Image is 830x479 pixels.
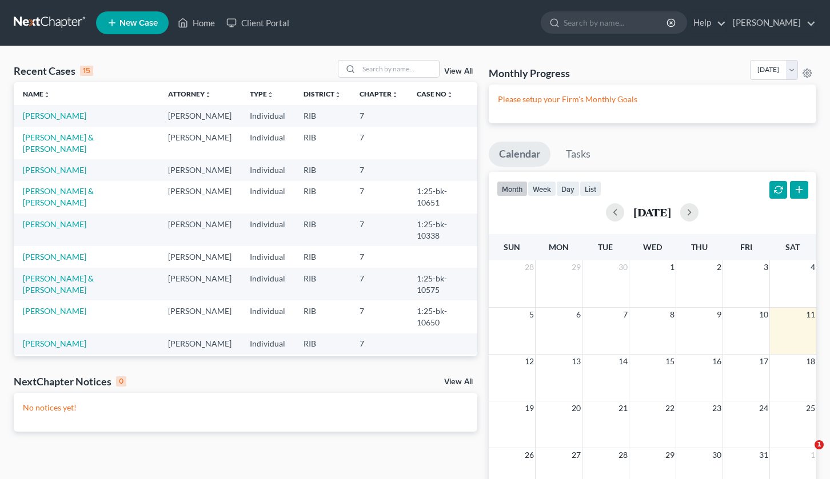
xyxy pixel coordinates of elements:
td: 7 [350,333,408,355]
td: Individual [241,355,294,376]
span: 13 [570,355,582,368]
td: 7 [350,127,408,159]
a: Typeunfold_more [250,90,274,98]
h2: [DATE] [633,206,671,218]
button: list [580,181,601,196]
span: 21 [617,401,629,415]
span: Mon [549,242,569,252]
span: 9 [716,308,723,321]
td: 7 [350,105,408,126]
td: 1:25-bk-10338 [408,214,477,246]
i: unfold_more [43,91,50,98]
td: Individual [241,333,294,355]
i: unfold_more [392,91,398,98]
input: Search by name... [359,61,439,77]
i: unfold_more [267,91,274,98]
span: 8 [669,308,676,321]
button: week [528,181,556,196]
td: [PERSON_NAME] [159,214,241,246]
a: [PERSON_NAME] & [PERSON_NAME] [23,273,94,295]
a: View All [444,67,473,75]
td: RIB [294,268,350,300]
td: [PERSON_NAME] [159,127,241,159]
span: 10 [758,308,769,321]
span: 16 [711,355,723,368]
span: 25 [805,401,816,415]
td: 1:25-bk-10650 [408,300,477,333]
button: month [497,181,528,196]
td: 7 [350,268,408,300]
span: 29 [570,260,582,274]
td: Individual [241,300,294,333]
span: 6 [575,308,582,321]
span: 24 [758,401,769,415]
span: Tue [598,242,613,252]
a: Help [688,13,726,33]
td: Individual [241,246,294,267]
span: 22 [664,401,676,415]
span: 28 [524,260,535,274]
h3: Monthly Progress [489,66,570,80]
span: 5 [528,308,535,321]
td: [PERSON_NAME] [159,181,241,214]
i: unfold_more [205,91,212,98]
span: 23 [711,401,723,415]
span: 28 [617,448,629,462]
span: Fri [740,242,752,252]
iframe: Intercom live chat [791,440,819,468]
td: Individual [241,159,294,180]
td: [PERSON_NAME] [159,333,241,355]
td: 7 [350,159,408,180]
a: [PERSON_NAME] [23,165,86,175]
a: Client Portal [221,13,295,33]
span: 11 [805,308,816,321]
td: RIB [294,181,350,214]
div: Recent Cases [14,64,93,78]
span: Thu [691,242,708,252]
div: 15 [80,66,93,76]
td: 7 [350,246,408,267]
span: Sun [504,242,520,252]
td: RIB [294,355,350,376]
a: Tasks [556,142,601,167]
i: unfold_more [334,91,341,98]
a: [PERSON_NAME] [23,111,86,120]
a: Case Nounfold_more [417,90,453,98]
div: NextChapter Notices [14,375,126,388]
a: View All [444,378,473,386]
td: 7 [350,355,408,376]
input: Search by name... [564,12,668,33]
span: 26 [524,448,535,462]
td: RIB [294,159,350,180]
td: 7 [350,181,408,214]
td: RIB [294,333,350,355]
span: 29 [664,448,676,462]
span: 30 [617,260,629,274]
button: day [556,181,580,196]
td: RIB [294,105,350,126]
div: 0 [116,376,126,387]
span: 14 [617,355,629,368]
td: [PERSON_NAME] [159,159,241,180]
span: 2 [716,260,723,274]
span: 12 [524,355,535,368]
a: [PERSON_NAME] [23,306,86,316]
span: 19 [524,401,535,415]
td: [PERSON_NAME] [159,300,241,333]
span: 3 [763,260,769,274]
span: Sat [785,242,800,252]
span: 18 [805,355,816,368]
td: [PERSON_NAME] [159,246,241,267]
a: [PERSON_NAME] & [PERSON_NAME] [23,186,94,207]
td: [PERSON_NAME] [159,268,241,300]
td: RIB [294,300,350,333]
p: Please setup your Firm's Monthly Goals [498,94,807,105]
a: Nameunfold_more [23,90,50,98]
span: 27 [570,448,582,462]
td: Individual [241,268,294,300]
td: [PERSON_NAME] [159,355,241,376]
span: 30 [711,448,723,462]
td: Individual [241,214,294,246]
span: 7 [622,308,629,321]
td: Individual [241,127,294,159]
